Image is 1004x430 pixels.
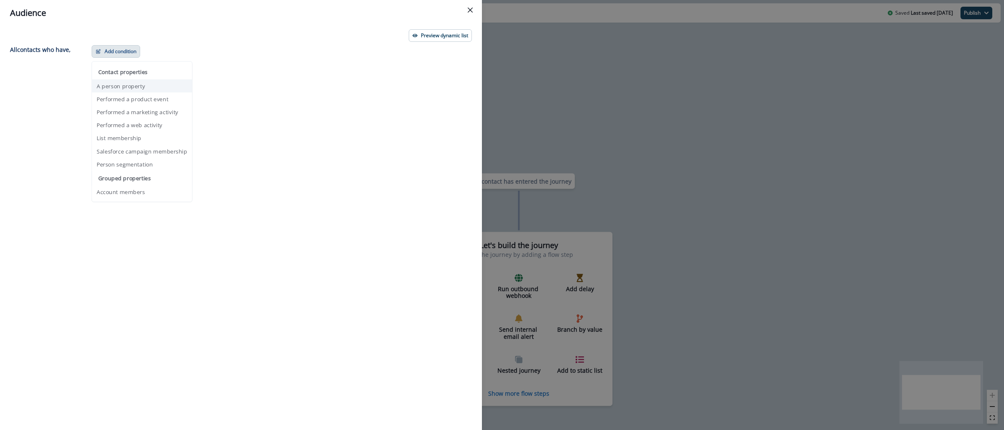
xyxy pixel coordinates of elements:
[92,145,192,158] button: Salesforce campaign membership
[464,3,477,17] button: Close
[92,79,192,92] button: A person property
[92,185,192,198] button: Account members
[409,29,472,42] button: Preview dynamic list
[10,7,472,19] div: Audience
[421,33,468,38] p: Preview dynamic list
[92,118,192,131] button: Performed a web activity
[92,158,192,171] button: Person segmentation
[98,68,186,76] p: Contact properties
[92,45,140,58] button: Add condition
[92,92,192,105] button: Performed a product event
[92,132,192,145] button: List membership
[98,174,186,182] p: Grouped properties
[10,45,71,54] p: All contact s who have,
[92,105,192,118] button: Performed a marketing activity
